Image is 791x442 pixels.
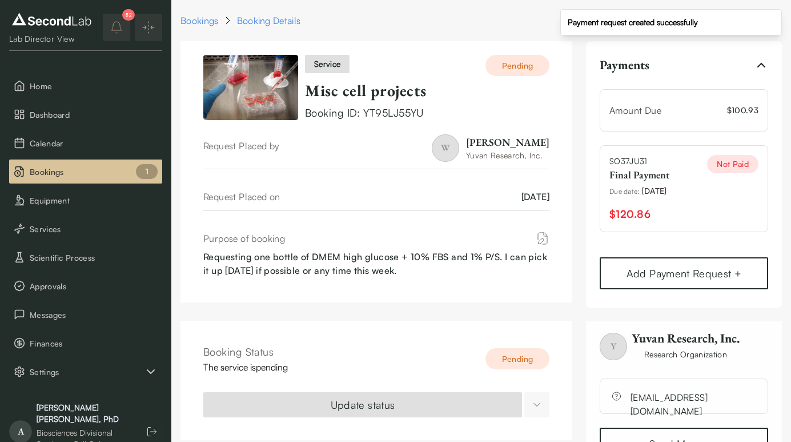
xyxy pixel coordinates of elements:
button: Payments [600,50,768,80]
button: Calendar [9,131,162,155]
button: Add Payment Request + [600,257,768,289]
span: Dashboard [30,109,158,121]
div: Final Payment [609,167,669,182]
span: Equipment [30,194,158,206]
button: Bookings 1 pending [9,160,162,184]
button: Scientific Process [9,245,162,269]
div: Request Placed on [203,190,280,204]
button: notifications [103,14,130,41]
a: W[PERSON_NAME]Yuvan Research, Inc. [432,134,549,162]
span: $ 100.93 [727,104,758,116]
span: Bookings [30,166,158,178]
button: Update status [203,392,522,417]
span: Calendar [30,137,158,149]
div: [PERSON_NAME] [PERSON_NAME], PhD [37,402,130,425]
div: Pending [485,348,549,369]
button: Log out [142,421,162,442]
span: Amount Due [609,105,661,116]
button: Expand/Collapse sidebar [135,14,162,41]
button: Approvals [9,274,162,298]
div: Requesting one bottle of DMEM high glucose + 10% FBS and 1% P/S. I can pick it up [DATE] if possi... [203,250,549,277]
span: YT95LJ55YU [363,106,424,119]
div: Misc cell projects [305,81,549,101]
a: [EMAIL_ADDRESS][DOMAIN_NAME] [631,391,756,395]
span: Scientific Process [30,252,158,264]
button: Equipment [9,188,162,212]
div: Pending [485,55,549,76]
span: Y [600,333,627,360]
div: Request Placed by [203,139,280,162]
div: Booking Details [237,14,301,27]
span: Messages [30,309,158,321]
span: W [432,134,459,162]
div: [PERSON_NAME] [466,135,549,149]
span: [DATE] [521,190,549,204]
span: $120.86 [609,206,651,222]
div: 1 [136,164,158,179]
span: Research Organization [632,348,740,360]
div: Not Paid [707,155,758,173]
div: Payments [600,80,768,255]
a: View item [203,55,298,121]
span: SO37JU31 [609,155,669,167]
span: Approvals [30,280,158,292]
span: Finances [30,337,158,349]
span: Services [30,223,158,235]
div: Booking ID: [305,105,549,121]
span: [DATE] [642,185,667,197]
a: Misc cell projects [305,80,427,101]
button: Dashboard [9,102,162,126]
div: Booking Status [203,344,288,360]
div: Yuvan Research, Inc. [466,149,549,161]
span: Home [30,80,158,92]
span: Settings [30,366,144,378]
div: Settings sub items [9,360,162,384]
button: Settings [9,360,162,384]
div: service [305,55,350,73]
a: YYuvan Research, Inc.Research Organization [600,330,740,379]
img: logo [9,10,94,29]
button: Messages [9,302,162,326]
button: Home [9,74,162,98]
span: Yuvan Research, Inc. [632,330,740,347]
div: Purpose of booking [203,232,285,245]
button: update-status [524,392,549,417]
span: Payments [600,57,649,73]
img: Misc cell projects [203,55,298,120]
a: Bookings [180,14,219,27]
div: Payment request created successfully [568,17,698,28]
button: Finances [9,331,162,355]
div: The service is pending [203,360,288,374]
span: Due date : [609,186,640,197]
div: Lab Director View [9,33,94,45]
li: Bookings [9,160,162,184]
button: Services [9,217,162,241]
div: 52 [122,9,135,21]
